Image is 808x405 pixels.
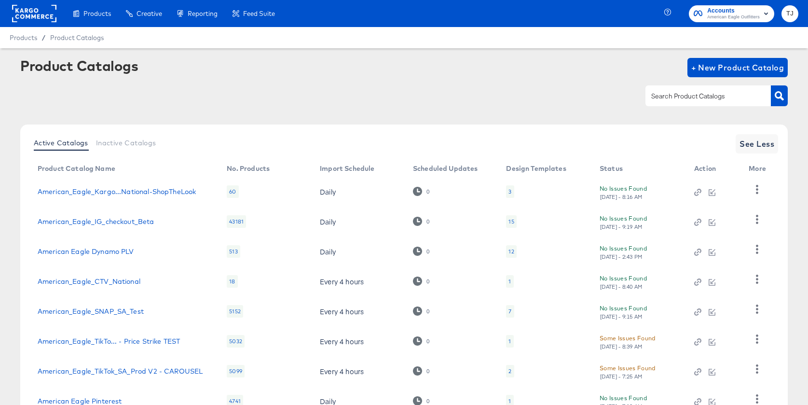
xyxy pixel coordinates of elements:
a: American_Eagle_CTV_National [38,278,140,285]
button: See Less [736,134,778,154]
div: 0 [413,187,430,196]
div: Product Catalogs [20,58,138,73]
div: Some Issues Found [600,333,656,343]
div: 0 [426,368,430,375]
span: Accounts [707,6,760,16]
div: 1 [508,337,511,345]
a: American Eagle Dynamo PLV [38,248,134,255]
div: 0 [426,278,430,285]
div: 15 [506,215,516,228]
th: Action [686,161,741,177]
div: Some Issues Found [600,363,656,373]
button: Some Issues Found[DATE] - 8:39 AM [600,333,656,350]
span: Inactive Catalogs [96,139,156,147]
td: Every 4 hours [312,266,405,296]
div: 1 [506,275,513,288]
span: Creative [137,10,162,17]
div: No. Products [227,165,270,172]
span: American Eagle Outfitters [707,14,760,21]
span: Products [83,10,111,17]
div: Import Schedule [320,165,374,172]
th: Status [592,161,686,177]
div: 5099 [227,365,245,377]
button: AccountsAmerican Eagle Outfitters [689,5,774,22]
td: Every 4 hours [312,296,405,326]
div: 0 [426,188,430,195]
a: American_Eagle_Kargo...National-ShopTheLook [38,188,196,196]
div: 43181 [227,215,246,228]
div: 3 [506,185,514,198]
span: + New Product Catalog [691,61,784,74]
div: 1 [508,397,511,405]
div: 0 [426,398,430,405]
td: Daily [312,207,405,237]
span: See Less [740,137,774,151]
input: Search Product Catalogs [649,91,752,102]
div: 1 [506,335,513,348]
div: 3 [508,188,511,196]
div: 0 [426,308,430,315]
a: Product Catalogs [50,34,104,42]
button: TJ [781,5,798,22]
td: Every 4 hours [312,326,405,356]
div: 0 [426,218,430,225]
td: Every 4 hours [312,356,405,386]
div: 0 [413,307,430,316]
div: 0 [413,336,430,346]
span: Products [10,34,37,42]
div: Design Templates [506,165,566,172]
a: American_Eagle_SNAP_SA_Test [38,307,144,315]
div: 0 [413,247,430,256]
div: 0 [426,338,430,345]
div: 12 [506,245,516,258]
div: 0 [413,277,430,286]
div: 12 [508,248,514,255]
div: 2 [508,367,511,375]
div: 1 [508,278,511,285]
div: 2 [506,365,514,377]
span: Active Catalogs [34,139,88,147]
a: American_Eagle_TikTo... - Price Strike TEST [38,337,180,345]
div: Product Catalog Name [38,165,115,172]
span: Feed Suite [243,10,275,17]
div: [DATE] - 7:25 AM [600,373,643,380]
a: American_Eagle_IG_checkout_Beta [38,218,154,225]
div: 0 [413,366,430,376]
div: 0 [413,217,430,226]
span: TJ [785,8,794,19]
td: Daily [312,237,405,266]
div: 7 [508,307,511,315]
div: 60 [227,185,238,198]
a: American Eagle Pinterest [38,397,122,405]
div: 15 [508,218,514,225]
button: + New Product Catalog [687,58,788,77]
span: Reporting [188,10,218,17]
th: More [741,161,778,177]
div: 18 [227,275,237,288]
td: Daily [312,177,405,207]
div: 5032 [227,335,245,348]
div: 5152 [227,305,243,318]
div: 513 [227,245,240,258]
a: American_Eagle_TikTok_SA_Prod V2 - CAROUSEL [38,367,203,375]
div: 0 [426,248,430,255]
div: 7 [506,305,514,318]
button: Some Issues Found[DATE] - 7:25 AM [600,363,656,380]
span: / [37,34,50,42]
div: [DATE] - 8:39 AM [600,343,643,350]
div: Scheduled Updates [413,165,478,172]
